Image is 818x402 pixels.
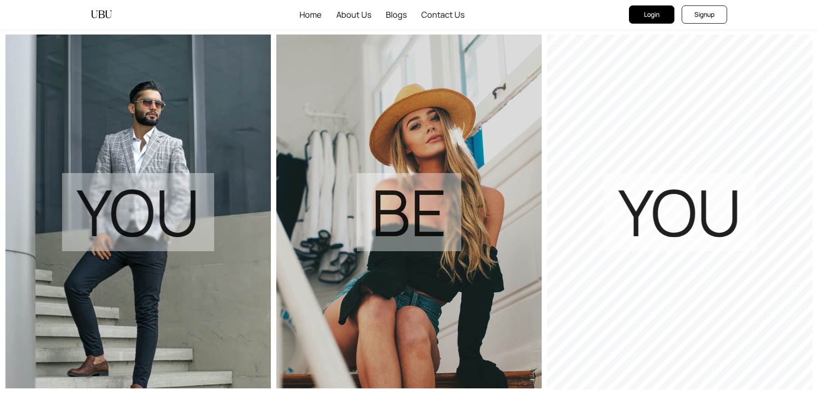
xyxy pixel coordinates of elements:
[77,180,200,244] h1: YOU
[5,35,271,388] img: UBU-image-1-8YSWMyMK.jpg
[371,180,447,244] h1: BE
[644,10,659,20] span: Login
[618,180,742,244] h1: YOU
[694,10,714,20] span: Signup
[682,5,727,24] button: Signup
[276,35,542,388] img: UBU-image-2-D40hMnJS.jpg
[629,5,674,24] button: Login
